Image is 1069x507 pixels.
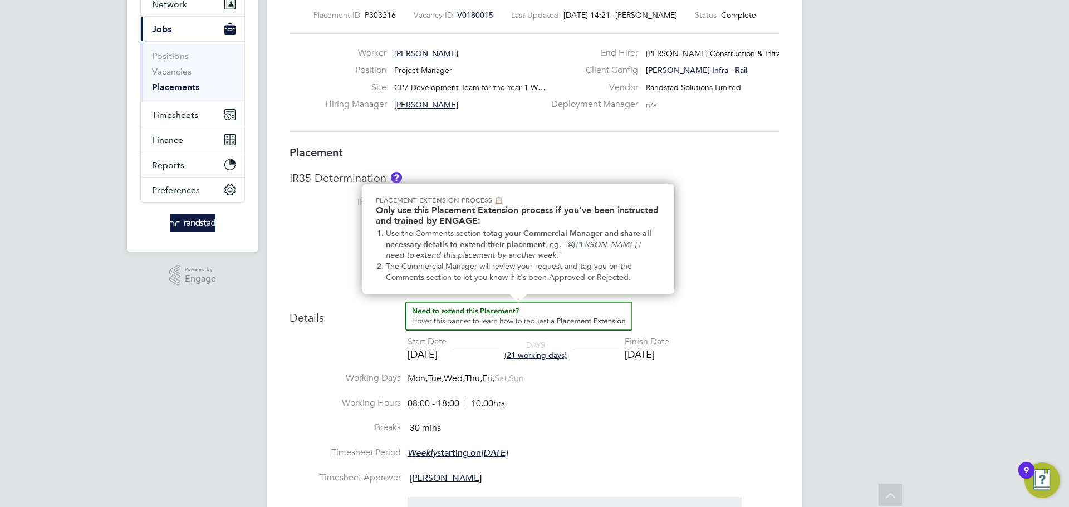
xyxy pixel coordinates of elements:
[185,265,216,274] span: Powered by
[545,65,638,76] label: Client Config
[140,214,245,232] a: Go to home page
[721,10,756,20] span: Complete
[428,373,444,384] span: Tue,
[482,373,494,384] span: Fri,
[290,447,401,459] label: Timesheet Period
[152,24,171,35] span: Jobs
[408,447,437,459] em: Weekly
[545,240,567,249] span: , eg. "
[646,82,741,92] span: Randstad Solutions Limited
[545,82,638,93] label: Vendor
[465,398,505,409] span: 10.00hrs
[376,195,661,205] p: Placement Extension Process 📋
[185,274,216,284] span: Engage
[365,10,396,20] span: P303216
[290,472,401,484] label: Timesheet Approver
[504,350,567,360] span: (21 working days)
[325,82,386,93] label: Site
[509,373,524,384] span: Sun
[386,229,491,238] span: Use the Comments section to
[394,65,452,75] span: Project Manager
[499,340,572,360] div: DAYS
[494,373,509,384] span: Sat,
[376,205,661,226] h2: Only use this Placement Extension process if you've been instructed and trained by ENGAGE:
[481,447,508,459] em: [DATE]
[394,82,546,92] span: CP7 Development Team for the Year 1 W…
[511,10,559,20] label: Last Updated
[391,172,402,183] button: About IR35
[646,48,795,58] span: [PERSON_NAME] Construction & Infrast…
[362,184,674,294] div: Need to extend this Placement? Hover this banner.
[152,135,183,145] span: Finance
[615,10,677,20] span: [PERSON_NAME]
[152,82,199,92] a: Placements
[405,302,632,331] button: How to extend a Placement?
[457,10,493,20] span: V0180015
[290,232,401,244] label: IR35 Risk
[290,196,401,208] label: IR35 Status
[290,372,401,384] label: Working Days
[325,47,386,59] label: Worker
[545,47,638,59] label: End Hirer
[465,373,482,384] span: Thu,
[410,422,441,434] span: 30 mins
[290,397,401,409] label: Working Hours
[646,65,747,75] span: [PERSON_NAME] Infra - Rail
[386,240,643,260] em: @[PERSON_NAME] I need to extend this placement by another week.
[386,229,654,249] strong: tag your Commercial Manager and share all necessary details to extend their placement
[408,348,447,361] div: [DATE]
[325,65,386,76] label: Position
[290,171,779,185] h3: IR35 Determination
[408,373,428,384] span: Mon,
[152,160,184,170] span: Reports
[152,66,192,77] a: Vacancies
[408,336,447,348] div: Start Date
[152,51,189,61] a: Positions
[313,10,360,20] label: Placement ID
[170,214,216,232] img: randstad-logo-retina.png
[625,336,669,348] div: Finish Date
[410,472,482,484] span: [PERSON_NAME]
[1024,470,1029,485] div: 9
[386,261,661,283] li: The Commercial Manager will review your request and tag you on the Comments section to let you kn...
[152,110,198,120] span: Timesheets
[325,99,386,110] label: Hiring Manager
[290,422,401,434] label: Breaks
[408,398,505,410] div: 08:00 - 18:00
[290,146,343,159] b: Placement
[444,373,465,384] span: Wed,
[558,250,562,260] span: "
[625,348,669,361] div: [DATE]
[545,99,638,110] label: Deployment Manager
[414,10,453,20] label: Vacancy ID
[394,48,458,58] span: [PERSON_NAME]
[646,100,657,110] span: n/a
[408,447,508,459] span: starting on
[563,10,615,20] span: [DATE] 14:21 -
[1024,462,1060,498] button: Open Resource Center, 9 new notifications
[695,10,717,20] label: Status
[394,100,458,110] span: [PERSON_NAME]
[152,185,200,195] span: Preferences
[290,302,779,325] h3: Details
